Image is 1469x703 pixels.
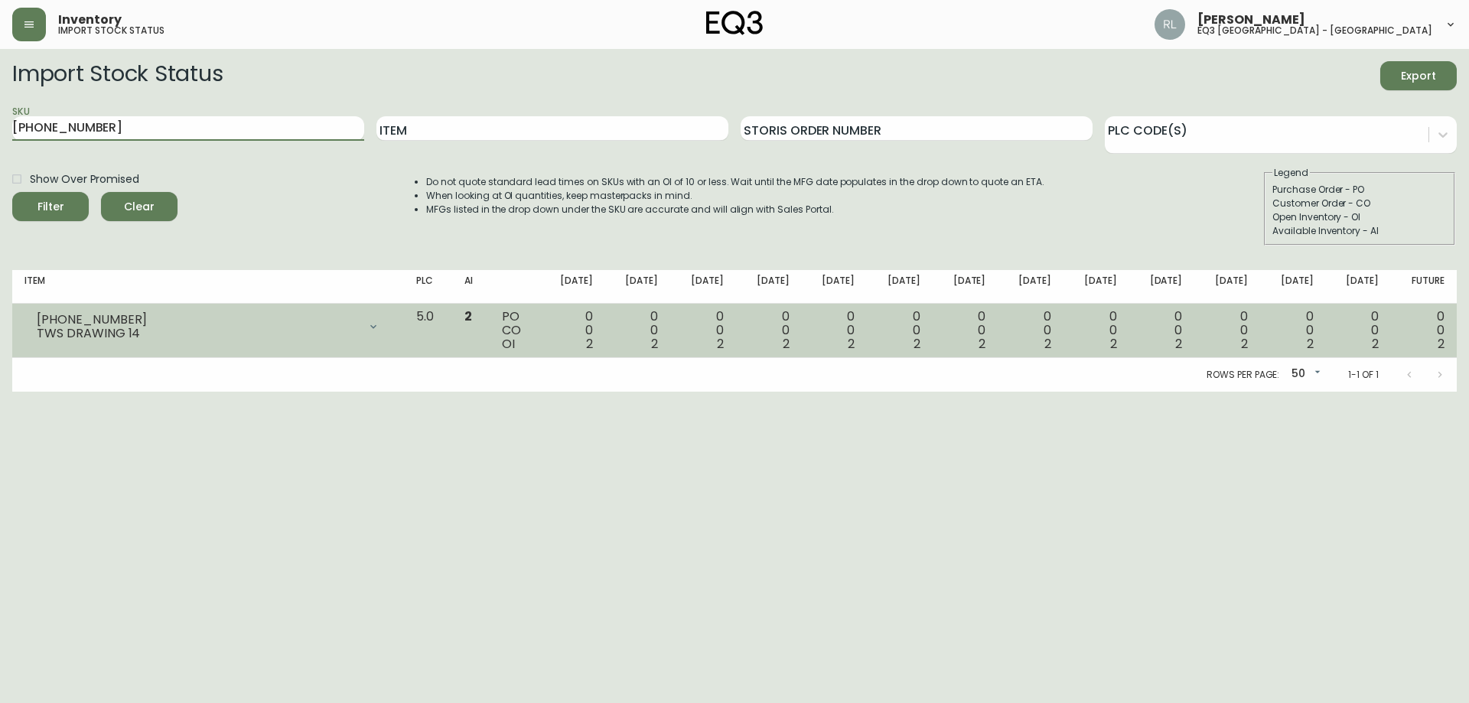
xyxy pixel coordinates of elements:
[1010,310,1051,351] div: 0 0
[452,270,490,304] th: AI
[58,14,122,26] span: Inventory
[12,61,223,90] h2: Import Stock Status
[1241,335,1248,353] span: 2
[945,310,986,351] div: 0 0
[748,310,790,351] div: 0 0
[464,308,472,325] span: 2
[1307,335,1314,353] span: 2
[1155,9,1185,40] img: 91cc3602ba8cb70ae1ccf1ad2913f397
[1260,270,1326,304] th: [DATE]
[1076,310,1117,351] div: 0 0
[101,192,178,221] button: Clear
[12,270,404,304] th: Item
[1207,368,1279,382] p: Rows per page:
[682,310,724,351] div: 0 0
[848,335,855,353] span: 2
[426,175,1044,189] li: Do not quote standard lead times on SKUs with an OI of 10 or less. Wait until the MFG date popula...
[1326,270,1392,304] th: [DATE]
[1438,335,1445,353] span: 2
[651,335,658,353] span: 2
[933,270,998,304] th: [DATE]
[914,335,920,353] span: 2
[1372,335,1379,353] span: 2
[426,203,1044,216] li: MFGs listed in the drop down under the SKU are accurate and will align with Sales Portal.
[1063,270,1129,304] th: [DATE]
[617,310,659,351] div: 0 0
[113,197,165,216] span: Clear
[1380,61,1457,90] button: Export
[1110,335,1117,353] span: 2
[37,313,358,327] div: [PHONE_NUMBER]
[1197,26,1432,35] h5: eq3 [GEOGRAPHIC_DATA] - [GEOGRAPHIC_DATA]
[404,304,452,358] td: 5.0
[717,335,724,353] span: 2
[998,270,1063,304] th: [DATE]
[605,270,671,304] th: [DATE]
[813,310,855,351] div: 0 0
[1392,67,1445,86] span: Export
[586,335,593,353] span: 2
[404,270,452,304] th: PLC
[879,310,920,351] div: 0 0
[979,335,985,353] span: 2
[539,270,605,304] th: [DATE]
[12,192,89,221] button: Filter
[1272,224,1447,238] div: Available Inventory - AI
[1207,310,1248,351] div: 0 0
[801,270,867,304] th: [DATE]
[1044,335,1051,353] span: 2
[1194,270,1260,304] th: [DATE]
[426,189,1044,203] li: When looking at OI quantities, keep masterpacks in mind.
[1391,270,1457,304] th: Future
[706,11,763,35] img: logo
[58,26,164,35] h5: import stock status
[1197,14,1305,26] span: [PERSON_NAME]
[1272,166,1310,180] legend: Legend
[24,310,392,343] div: [PHONE_NUMBER]TWS DRAWING 14
[1272,310,1314,351] div: 0 0
[1403,310,1445,351] div: 0 0
[670,270,736,304] th: [DATE]
[1272,197,1447,210] div: Customer Order - CO
[1272,183,1447,197] div: Purchase Order - PO
[37,327,358,340] div: TWS DRAWING 14
[30,171,139,187] span: Show Over Promised
[736,270,802,304] th: [DATE]
[867,270,933,304] th: [DATE]
[502,335,515,353] span: OI
[1175,335,1182,353] span: 2
[1338,310,1379,351] div: 0 0
[1285,362,1324,387] div: 50
[502,310,527,351] div: PO CO
[1348,368,1379,382] p: 1-1 of 1
[552,310,593,351] div: 0 0
[1142,310,1183,351] div: 0 0
[1129,270,1195,304] th: [DATE]
[1272,210,1447,224] div: Open Inventory - OI
[783,335,790,353] span: 2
